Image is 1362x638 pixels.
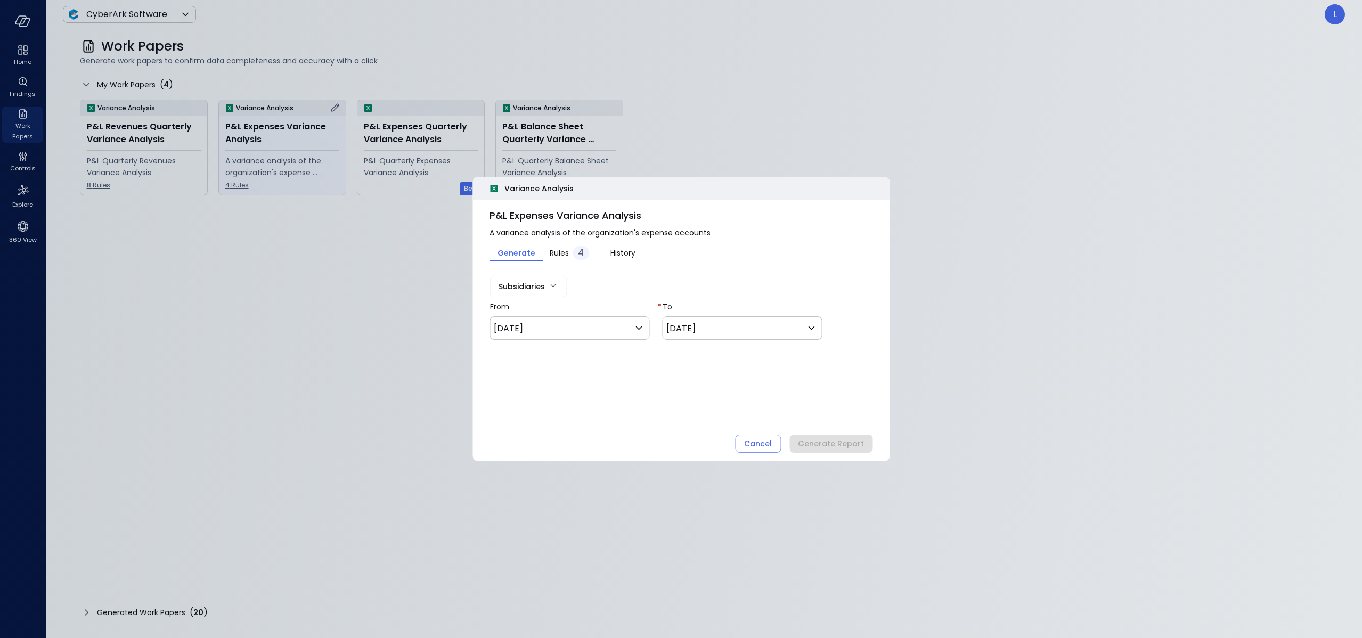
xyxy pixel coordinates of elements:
[550,247,569,259] span: Rules
[735,435,781,453] button: Cancel
[578,247,584,259] span: 4
[504,183,574,194] span: Variance Analysis
[662,301,822,312] p: To
[490,227,872,239] span: A variance analysis of the organization's expense accounts
[499,276,545,297] div: Subsidiaries
[494,322,632,334] div: [DATE]
[490,209,872,223] span: P&L Expenses Variance Analysis
[666,322,805,334] div: [DATE]
[744,437,772,451] div: Cancel
[498,247,535,259] span: Generate
[610,247,635,259] span: History
[490,301,649,312] p: From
